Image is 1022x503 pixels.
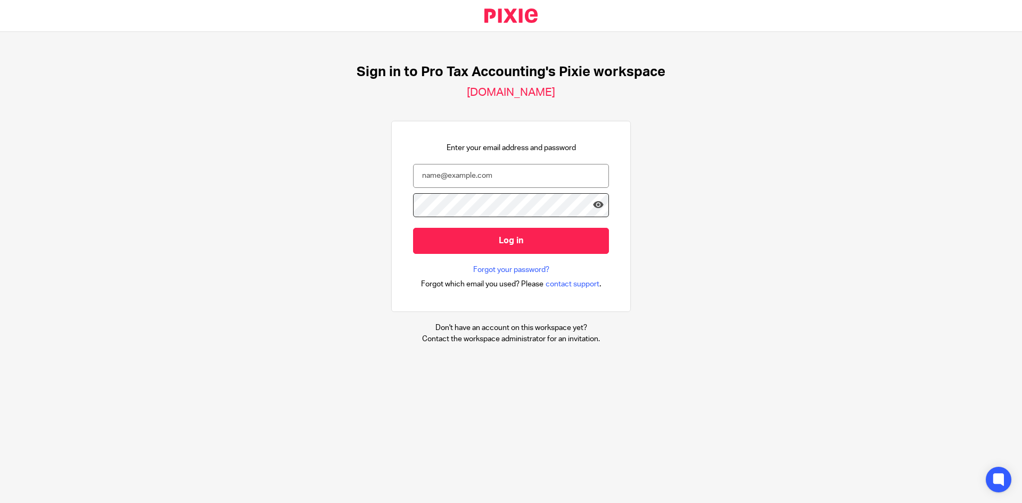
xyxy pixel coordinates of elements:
[421,279,543,290] span: Forgot which email you used? Please
[413,228,609,254] input: Log in
[447,143,576,153] p: Enter your email address and password
[467,86,555,100] h2: [DOMAIN_NAME]
[422,334,600,344] p: Contact the workspace administrator for an invitation.
[357,64,665,80] h1: Sign in to Pro Tax Accounting's Pixie workspace
[473,265,549,275] a: Forgot your password?
[413,164,609,188] input: name@example.com
[421,278,601,290] div: .
[546,279,599,290] span: contact support
[422,323,600,333] p: Don't have an account on this workspace yet?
